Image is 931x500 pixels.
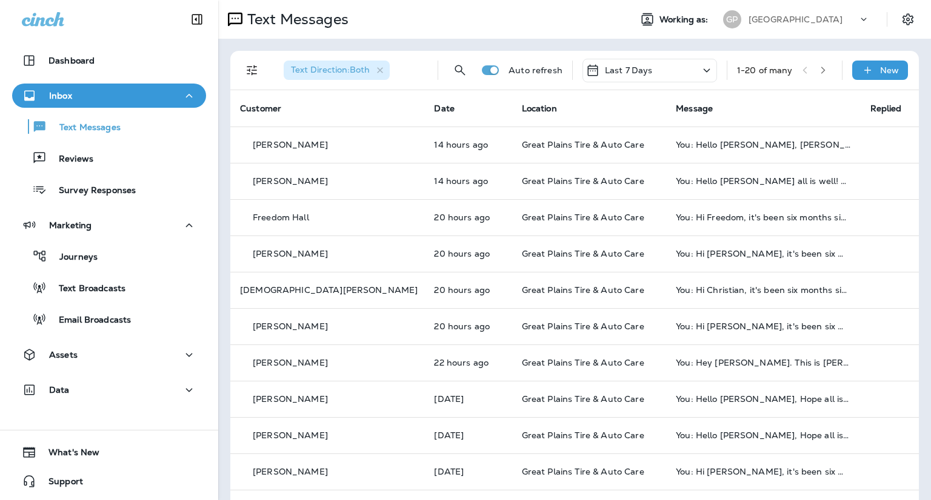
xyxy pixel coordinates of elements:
[47,252,98,263] p: Journeys
[12,84,206,108] button: Inbox
[434,212,502,222] p: Oct 13, 2025 10:23 AM
[49,220,92,230] p: Marketing
[676,430,850,440] div: You: Hello Jamie, Hope all is well! This is Justin at Great Plains Tire & Auto Care, I wanted to ...
[434,249,502,258] p: Oct 13, 2025 10:23 AM
[522,139,644,150] span: Great Plains Tire & Auto Care
[676,358,850,367] div: You: Hey Brian. This is Justin @ Great Plains. Your tires have arrived.
[47,185,136,197] p: Survey Responses
[448,58,472,82] button: Search Messages
[676,176,850,186] div: You: Hello Joyce, Hope all is well! This is Justin from Great Plains Tire & Auto Care. I wanted t...
[47,154,93,165] p: Reviews
[253,140,328,150] p: [PERSON_NAME]
[509,65,562,75] p: Auto refresh
[49,91,72,100] p: Inbox
[12,145,206,171] button: Reviews
[253,467,328,476] p: [PERSON_NAME]
[897,8,919,30] button: Settings
[36,447,99,462] span: What's New
[253,394,328,404] p: [PERSON_NAME]
[12,440,206,464] button: What's New
[434,140,502,150] p: Oct 13, 2025 04:30 PM
[723,10,741,28] div: GP
[253,321,328,331] p: [PERSON_NAME]
[522,430,644,441] span: Great Plains Tire & Auto Care
[676,212,850,222] div: You: Hi Freedom, it's been six months since we last serviced your 2007 Ford Fusion at Great Plain...
[676,321,850,331] div: You: Hi Joe, it's been six months since we last serviced your 2009 Ford F-250 Super Duty at Great...
[522,466,644,477] span: Great Plains Tire & Auto Care
[12,469,206,493] button: Support
[240,103,281,114] span: Customer
[12,177,206,202] button: Survey Responses
[48,56,95,65] p: Dashboard
[434,430,502,440] p: Oct 12, 2025 12:30 PM
[434,467,502,476] p: Oct 12, 2025 10:20 AM
[240,285,418,295] p: [DEMOGRAPHIC_DATA][PERSON_NAME]
[522,103,557,114] span: Location
[659,15,711,25] span: Working as:
[434,176,502,186] p: Oct 13, 2025 04:30 PM
[240,58,264,82] button: Filters
[522,321,644,332] span: Great Plains Tire & Auto Care
[676,467,850,476] div: You: Hi Jeremy, it's been six months since we last serviced your 2015 Ram 2500 at Great Plains Ti...
[36,476,83,491] span: Support
[676,103,713,114] span: Message
[12,114,206,139] button: Text Messages
[676,140,850,150] div: You: Hello Nicole, Hope all is well! This is Justin from Great Plains Tire & Auto Care. I wanted ...
[522,285,644,295] span: Great Plains Tire & Auto Care
[434,394,502,404] p: Oct 12, 2025 02:30 PM
[12,48,206,73] button: Dashboard
[12,306,206,332] button: Email Broadcasts
[284,61,390,80] div: Text Direction:Both
[47,283,125,295] p: Text Broadcasts
[522,357,644,368] span: Great Plains Tire & Auto Care
[47,122,121,134] p: Text Messages
[434,285,502,295] p: Oct 13, 2025 10:23 AM
[676,249,850,258] div: You: Hi Charlie, it's been six months since we last serviced your 2021 Hyundai Venue at Great Pla...
[253,249,328,258] p: [PERSON_NAME]
[253,212,309,222] p: Freedom Hall
[12,275,206,300] button: Text Broadcasts
[253,430,328,440] p: [PERSON_NAME]
[605,65,653,75] p: Last 7 Days
[870,103,902,114] span: Replied
[49,385,70,395] p: Data
[253,176,328,186] p: [PERSON_NAME]
[676,285,850,295] div: You: Hi Christian, it's been six months since we last serviced your 2022 Ram 3500 at Great Plains...
[434,103,455,114] span: Date
[12,343,206,367] button: Assets
[522,176,644,186] span: Great Plains Tire & Auto Care
[180,7,214,31] button: Collapse Sidebar
[737,65,793,75] div: 1 - 20 of many
[522,393,644,404] span: Great Plains Tire & Auto Care
[242,10,349,28] p: Text Messages
[434,321,502,331] p: Oct 13, 2025 10:23 AM
[291,64,370,75] span: Text Direction : Both
[12,243,206,269] button: Journeys
[12,213,206,237] button: Marketing
[253,358,328,367] p: [PERSON_NAME]
[12,378,206,402] button: Data
[522,212,644,223] span: Great Plains Tire & Auto Care
[749,15,843,24] p: [GEOGRAPHIC_DATA]
[522,248,644,259] span: Great Plains Tire & Auto Care
[47,315,131,326] p: Email Broadcasts
[434,358,502,367] p: Oct 13, 2025 08:47 AM
[49,350,78,360] p: Assets
[880,65,899,75] p: New
[676,394,850,404] div: You: Hello Ronnie, Hope all is well! This is Justin at Great Plains Tire & Auto Care, I wanted to...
